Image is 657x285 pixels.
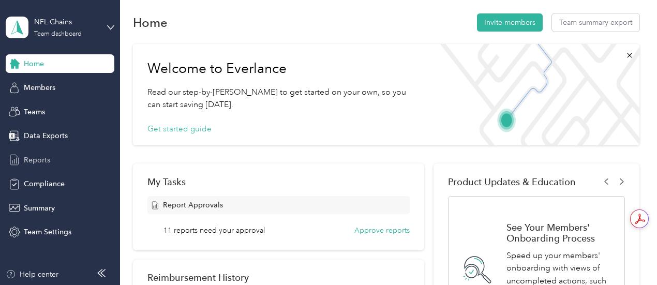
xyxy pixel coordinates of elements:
button: Approve reports [354,225,410,236]
h1: See Your Members' Onboarding Process [506,222,614,244]
span: Team Settings [24,227,71,237]
div: Team dashboard [34,31,82,37]
button: Invite members [477,13,543,32]
p: Read our step-by-[PERSON_NAME] to get started on your own, so you can start saving [DATE]. [147,86,417,111]
h1: Home [133,17,168,28]
span: Summary [24,203,55,214]
span: Teams [24,107,45,117]
span: Reports [24,155,50,166]
div: NFL Chains [34,17,99,27]
img: Welcome to everlance [432,44,639,145]
span: Data Exports [24,130,68,141]
div: My Tasks [147,176,410,187]
button: Team summary export [552,13,639,32]
a: Get started guide [147,124,417,136]
button: Help center [6,269,58,280]
span: Members [24,82,55,93]
span: Home [24,58,44,69]
h1: Welcome to Everlance [147,61,417,77]
span: 11 reports need your approval [163,225,265,236]
iframe: Everlance-gr Chat Button Frame [599,227,657,285]
span: Compliance [24,178,65,189]
span: Product Updates & Education [448,176,576,187]
h2: Reimbursement History [147,272,249,283]
span: Report Approvals [163,200,223,211]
